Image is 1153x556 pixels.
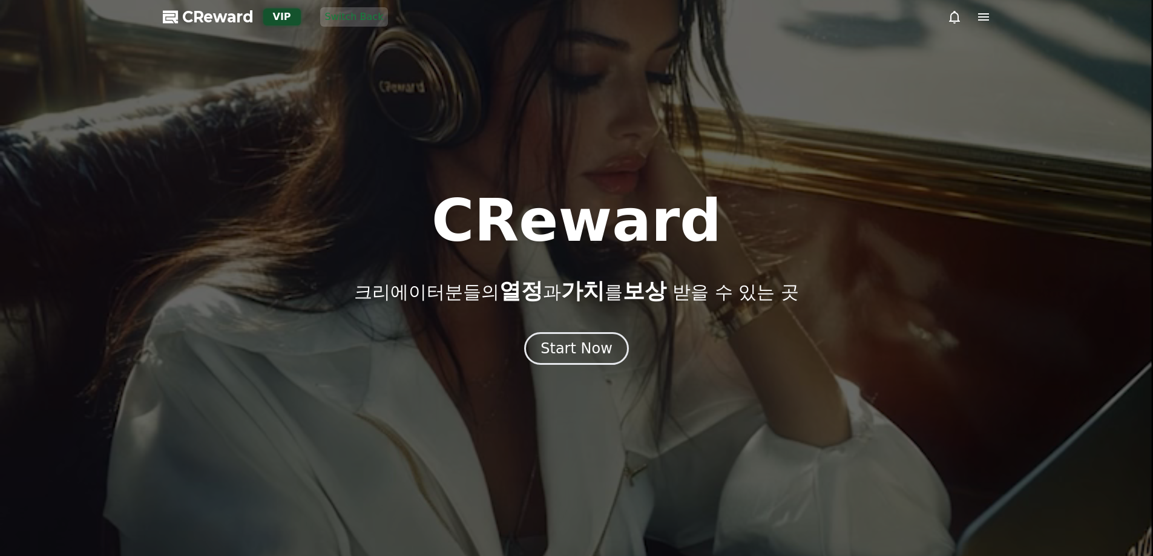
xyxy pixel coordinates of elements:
[524,332,629,365] button: Start Now
[524,344,629,356] a: Start Now
[561,278,605,303] span: 가치
[623,278,666,303] span: 보상
[182,7,254,27] span: CReward
[320,7,389,27] button: Switch Back
[263,8,301,25] div: VIP
[354,279,798,303] p: 크리에이터분들의 과 를 받을 수 있는 곳
[499,278,543,303] span: 열정
[540,339,613,358] div: Start Now
[163,7,254,27] a: CReward
[432,192,721,250] h1: CReward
